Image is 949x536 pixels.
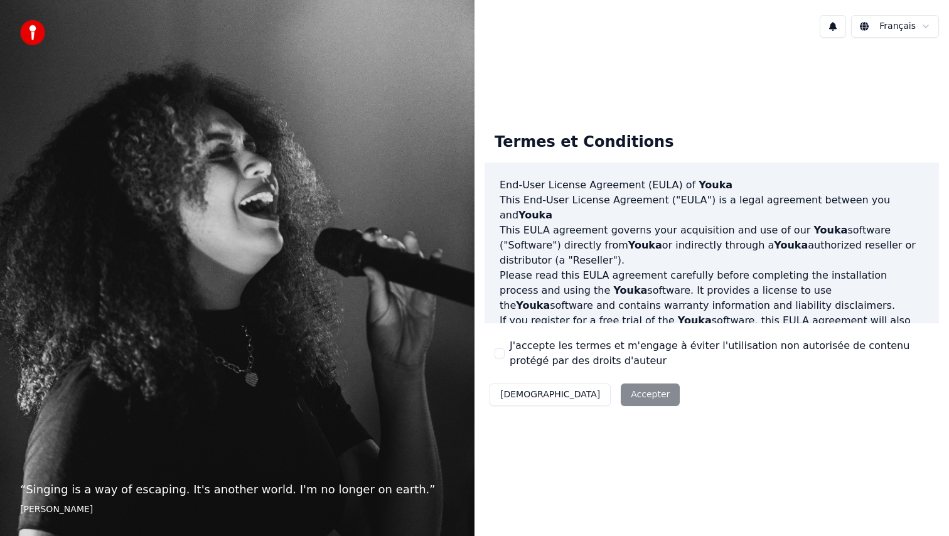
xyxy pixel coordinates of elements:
img: youka [20,20,45,45]
h3: End-User License Agreement (EULA) of [500,178,924,193]
span: Youka [518,209,552,221]
p: Please read this EULA agreement carefully before completing the installation process and using th... [500,268,924,313]
span: Youka [813,224,847,236]
p: “ Singing is a way of escaping. It's another world. I'm no longer on earth. ” [20,481,454,498]
span: Youka [678,314,712,326]
span: Youka [774,239,808,251]
p: If you register for a free trial of the software, this EULA agreement will also govern that trial... [500,313,924,373]
span: Youka [613,284,647,296]
span: Youka [516,299,550,311]
p: This End-User License Agreement ("EULA") is a legal agreement between you and [500,193,924,223]
div: Termes et Conditions [485,122,684,163]
button: [DEMOGRAPHIC_DATA] [490,383,611,406]
span: Youka [628,239,662,251]
label: J'accepte les termes et m'engage à éviter l'utilisation non autorisée de contenu protégé par des ... [510,338,929,368]
p: This EULA agreement governs your acquisition and use of our software ("Software") directly from o... [500,223,924,268]
span: Youka [699,179,732,191]
footer: [PERSON_NAME] [20,503,454,516]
